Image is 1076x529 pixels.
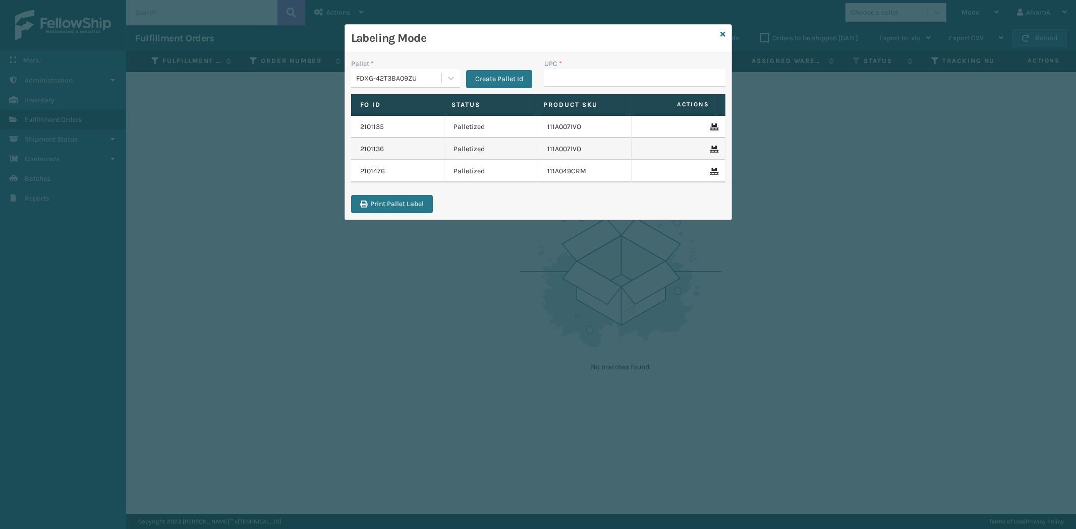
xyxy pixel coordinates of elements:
label: Fo Id [360,100,433,109]
i: Remove From Pallet [710,123,716,130]
label: Status [451,100,525,109]
a: 2101476 [360,166,385,176]
i: Remove From Pallet [710,168,716,175]
i: Remove From Pallet [710,146,716,153]
div: FDXG-42T3BA09ZU [356,73,442,84]
h3: Labeling Mode [351,31,716,46]
button: Create Pallet Id [466,70,532,88]
td: Palletized [444,116,538,138]
td: 111A049CRM [538,160,632,182]
button: Print Pallet Label [351,195,433,213]
label: Product SKU [543,100,616,109]
label: Pallet [351,58,374,69]
span: Actions [629,96,715,113]
label: UPC [544,58,562,69]
a: 2101136 [360,144,384,154]
a: 2101135 [360,122,384,132]
td: Palletized [444,138,538,160]
td: Palletized [444,160,538,182]
td: 111A007IVO [538,116,632,138]
td: 111A007IVO [538,138,632,160]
